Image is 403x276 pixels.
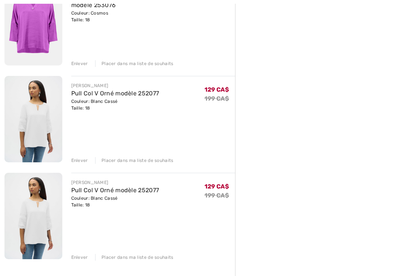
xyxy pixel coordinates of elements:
[4,173,62,259] img: Pull Col V Orné modèle 252077
[71,60,88,67] div: Enlever
[204,192,229,199] s: 199 CA$
[204,95,229,102] s: 199 CA$
[95,157,174,164] div: Placer dans ma liste de souhaits
[71,187,159,194] a: Pull Col V Orné modèle 252077
[204,183,229,190] span: 129 CA$
[71,82,159,89] div: [PERSON_NAME]
[71,90,159,97] a: Pull Col V Orné modèle 252077
[71,98,159,111] div: Couleur: Blanc Cassé Taille: 18
[95,254,174,261] div: Placer dans ma liste de souhaits
[71,179,159,186] div: [PERSON_NAME]
[204,86,229,93] span: 129 CA$
[4,76,62,162] img: Pull Col V Orné modèle 252077
[71,254,88,261] div: Enlever
[71,195,159,208] div: Couleur: Blanc Cassé Taille: 18
[95,60,174,67] div: Placer dans ma liste de souhaits
[71,157,88,164] div: Enlever
[71,10,204,23] div: Couleur: Cosmos Taille: 18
